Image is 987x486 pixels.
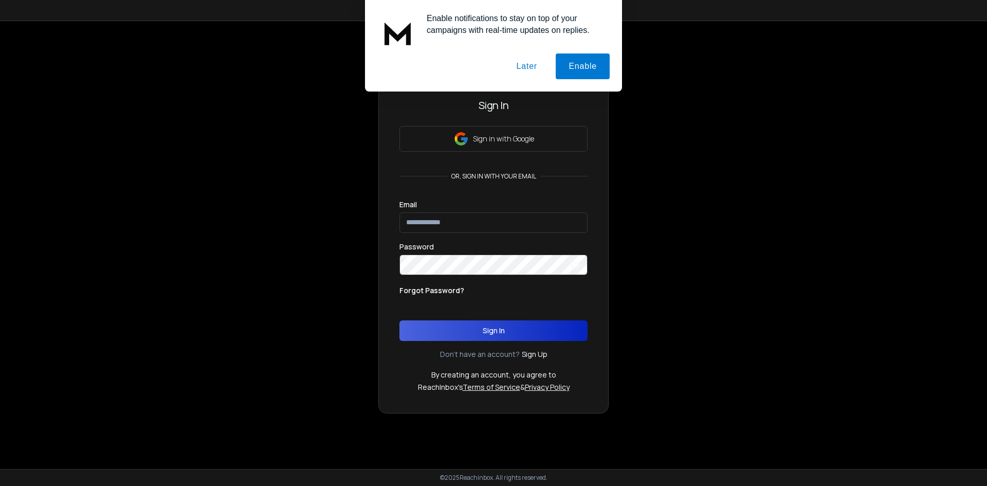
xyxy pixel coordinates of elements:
button: Sign in with Google [399,126,588,152]
p: or, sign in with your email [447,172,540,181]
p: ReachInbox's & [418,382,570,392]
label: Email [399,201,417,208]
p: Don't have an account? [440,349,520,359]
button: Sign In [399,320,588,341]
button: Later [503,53,550,79]
p: © 2025 Reachinbox. All rights reserved. [440,474,547,482]
div: Enable notifications to stay on top of your campaigns with real-time updates on replies. [418,12,610,36]
img: notification icon [377,12,418,53]
label: Password [399,243,434,250]
a: Terms of Service [463,382,520,392]
a: Sign Up [522,349,547,359]
h3: Sign In [399,98,588,113]
p: Sign in with Google [473,134,534,144]
p: By creating an account, you agree to [431,370,556,380]
a: Privacy Policy [525,382,570,392]
button: Enable [556,53,610,79]
p: Forgot Password? [399,285,464,296]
